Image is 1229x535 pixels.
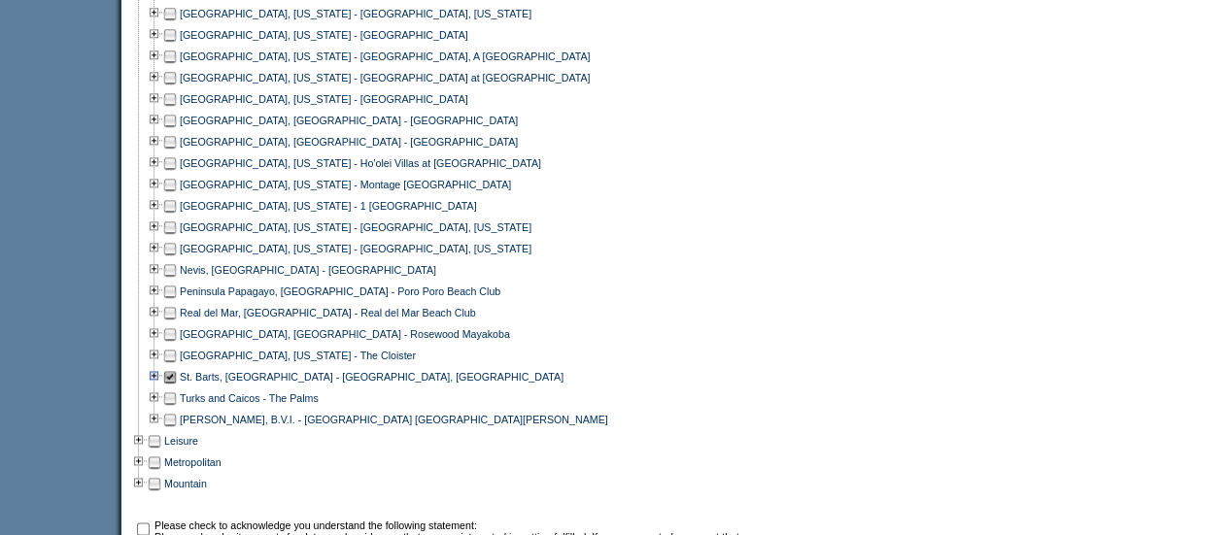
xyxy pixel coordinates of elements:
a: [GEOGRAPHIC_DATA], [US_STATE] - [GEOGRAPHIC_DATA] [180,29,468,41]
a: Leisure [164,435,198,447]
a: [PERSON_NAME], B.V.I. - [GEOGRAPHIC_DATA] [GEOGRAPHIC_DATA][PERSON_NAME] [180,414,608,425]
a: [GEOGRAPHIC_DATA], [US_STATE] - 1 [GEOGRAPHIC_DATA] [180,200,477,212]
a: [GEOGRAPHIC_DATA], [US_STATE] - [GEOGRAPHIC_DATA], A [GEOGRAPHIC_DATA] [180,50,590,62]
a: [GEOGRAPHIC_DATA], [GEOGRAPHIC_DATA] - [GEOGRAPHIC_DATA] [180,115,518,126]
a: [GEOGRAPHIC_DATA], [US_STATE] - [GEOGRAPHIC_DATA], [US_STATE] [180,243,531,254]
a: [GEOGRAPHIC_DATA], [US_STATE] - [GEOGRAPHIC_DATA] [180,93,468,105]
a: [GEOGRAPHIC_DATA], [US_STATE] - [GEOGRAPHIC_DATA], [US_STATE] [180,221,531,233]
a: Real del Mar, [GEOGRAPHIC_DATA] - Real del Mar Beach Club [180,307,476,318]
a: [GEOGRAPHIC_DATA], [US_STATE] - [GEOGRAPHIC_DATA] at [GEOGRAPHIC_DATA] [180,72,590,84]
a: [GEOGRAPHIC_DATA], [US_STATE] - Ho'olei Villas at [GEOGRAPHIC_DATA] [180,157,541,169]
a: [GEOGRAPHIC_DATA], [US_STATE] - Montage [GEOGRAPHIC_DATA] [180,179,511,190]
a: [GEOGRAPHIC_DATA], [GEOGRAPHIC_DATA] - Rosewood Mayakoba [180,328,510,340]
a: Metropolitan [164,456,222,468]
a: Mountain [164,478,207,489]
a: [GEOGRAPHIC_DATA], [US_STATE] - [GEOGRAPHIC_DATA], [US_STATE] [180,8,531,19]
a: [GEOGRAPHIC_DATA], [GEOGRAPHIC_DATA] - [GEOGRAPHIC_DATA] [180,136,518,148]
a: Turks and Caicos - The Palms [180,392,319,404]
a: Peninsula Papagayo, [GEOGRAPHIC_DATA] - Poro Poro Beach Club [180,285,500,297]
a: [GEOGRAPHIC_DATA], [US_STATE] - The Cloister [180,350,416,361]
a: Nevis, [GEOGRAPHIC_DATA] - [GEOGRAPHIC_DATA] [180,264,436,276]
a: St. Barts, [GEOGRAPHIC_DATA] - [GEOGRAPHIC_DATA], [GEOGRAPHIC_DATA] [180,371,563,383]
